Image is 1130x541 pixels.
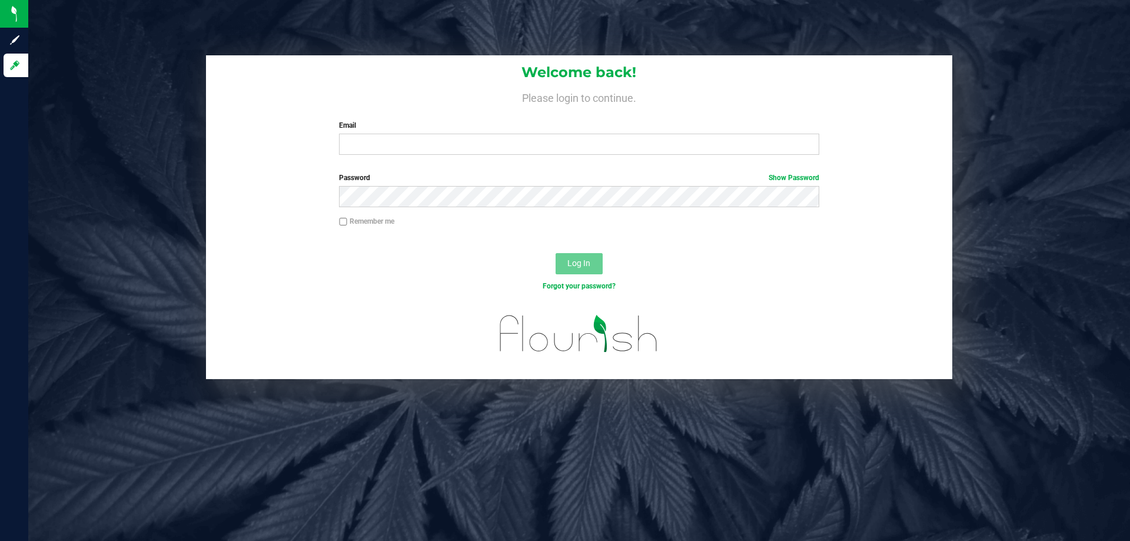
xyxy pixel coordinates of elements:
[9,34,21,46] inline-svg: Sign up
[339,120,819,131] label: Email
[339,216,394,227] label: Remember me
[486,304,672,364] img: flourish_logo.svg
[556,253,603,274] button: Log In
[206,65,952,80] h1: Welcome back!
[339,218,347,226] input: Remember me
[769,174,819,182] a: Show Password
[567,258,590,268] span: Log In
[9,59,21,71] inline-svg: Log in
[206,89,952,104] h4: Please login to continue.
[339,174,370,182] span: Password
[543,282,616,290] a: Forgot your password?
